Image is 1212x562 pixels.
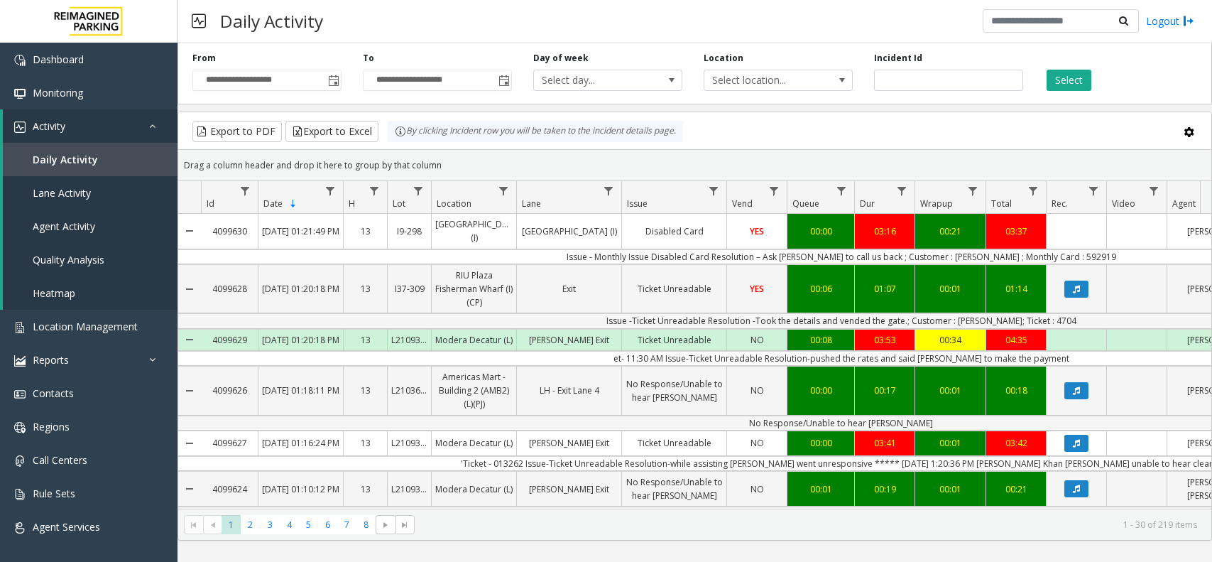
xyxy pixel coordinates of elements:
[393,198,405,210] span: Lot
[858,333,911,347] div: 03:53
[258,279,343,299] a: [DATE] 01:20:18 PM
[787,380,854,401] a: 00:00
[791,384,851,397] div: 00:00
[258,433,343,453] a: [DATE] 01:16:24 PM
[178,466,201,512] a: Collapse Details
[704,52,743,65] label: Location
[432,330,516,350] a: Modera Decatur (L)
[986,221,1046,242] a: 03:37
[622,433,726,453] a: Ticket Unreadable
[986,330,1046,350] a: 04:35
[14,389,26,400] img: 'icon'
[919,282,982,296] div: 00:01
[622,330,726,350] a: Ticket Unreadable
[874,52,922,65] label: Incident Id
[241,515,260,534] span: Page 2
[432,479,516,499] a: Modera Decatur (L)
[791,436,851,450] div: 00:00
[201,279,258,299] a: 4099628
[33,119,65,133] span: Activity
[344,380,387,401] a: 13
[178,153,1211,178] div: Drag a column header and drop it here to group by that column
[388,479,431,499] a: L21093900
[750,334,764,346] span: NO
[14,489,26,500] img: 'icon'
[727,380,787,401] a: NO
[522,198,541,210] span: Lane
[299,515,318,534] span: Page 5
[423,519,1197,531] kendo-pager-info: 1 - 30 of 219 items
[915,330,986,350] a: 00:34
[892,181,912,200] a: Dur Filter Menu
[344,279,387,299] a: 13
[3,143,178,176] a: Daily Activity
[33,186,91,200] span: Lane Activity
[33,420,70,433] span: Regions
[990,333,1042,347] div: 04:35
[192,121,282,142] button: Export to PDF
[858,282,911,296] div: 01:07
[395,515,415,535] span: Go to the last page
[496,70,511,90] span: Toggle popup
[704,181,724,200] a: Issue Filter Menu
[517,330,621,350] a: [PERSON_NAME] Exit
[344,330,387,350] a: 13
[622,472,726,506] a: No Response/Unable to hear [PERSON_NAME]
[201,330,258,350] a: 4099629
[33,86,83,99] span: Monitoring
[622,374,726,408] a: No Response/Unable to hear [PERSON_NAME]
[33,487,75,500] span: Rule Sets
[280,515,299,534] span: Page 4
[990,482,1042,496] div: 00:21
[178,324,201,356] a: Collapse Details
[986,433,1046,453] a: 03:42
[3,243,178,276] a: Quality Analysis
[14,455,26,467] img: 'icon'
[213,4,330,38] h3: Daily Activity
[986,380,1046,401] a: 00:18
[517,279,621,299] a: Exit
[33,220,95,233] span: Agent Activity
[258,479,343,499] a: [DATE] 01:10:12 PM
[1112,198,1135,210] span: Video
[727,221,787,242] a: YES
[437,198,471,210] span: Location
[33,286,75,300] span: Heatmap
[201,221,258,242] a: 4099630
[288,198,299,210] span: Sortable
[858,436,911,450] div: 03:41
[855,279,915,299] a: 01:07
[388,380,431,401] a: L21036801
[791,333,851,347] div: 00:08
[792,198,819,210] span: Queue
[533,52,589,65] label: Day of week
[791,225,851,238] div: 00:00
[388,279,431,299] a: I37-309
[915,380,986,401] a: 00:01
[365,181,384,200] a: H Filter Menu
[33,353,69,367] span: Reports
[14,88,26,99] img: 'icon'
[832,181,851,200] a: Queue Filter Menu
[432,214,516,248] a: [GEOGRAPHIC_DATA] (I)
[432,265,516,313] a: RIU Plaza Fisherman Wharf (I) (CP)
[704,70,822,90] span: Select location...
[1183,13,1194,28] img: logout
[395,126,406,137] img: infoIcon.svg
[1084,181,1103,200] a: Rec. Filter Menu
[1024,181,1043,200] a: Total Filter Menu
[399,519,410,531] span: Go to the last page
[534,70,652,90] span: Select day...
[178,208,201,254] a: Collapse Details
[258,380,343,401] a: [DATE] 01:18:11 PM
[14,322,26,333] img: 'icon'
[201,479,258,499] a: 4099624
[222,515,241,534] span: Page 1
[192,52,216,65] label: From
[919,482,982,496] div: 00:01
[990,384,1042,397] div: 00:18
[388,121,683,142] div: By clicking Incident row you will be taken to the incident details page.
[990,225,1042,238] div: 03:37
[344,221,387,242] a: 13
[915,279,986,299] a: 00:01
